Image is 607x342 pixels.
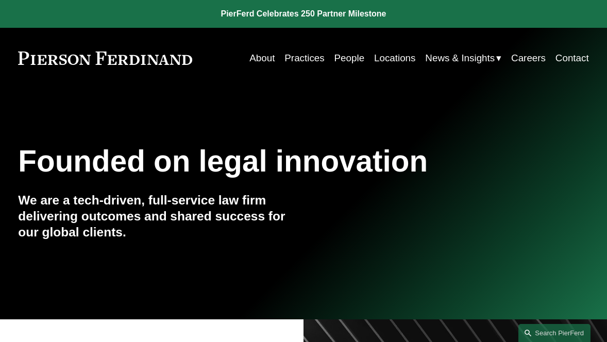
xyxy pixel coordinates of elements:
[18,144,494,179] h1: Founded on legal innovation
[511,48,546,68] a: Careers
[555,48,589,68] a: Contact
[249,48,275,68] a: About
[18,192,303,240] h4: We are a tech-driven, full-service law firm delivering outcomes and shared success for our global...
[518,324,591,342] a: Search this site
[425,49,495,67] span: News & Insights
[374,48,416,68] a: Locations
[284,48,324,68] a: Practices
[425,48,501,68] a: folder dropdown
[334,48,365,68] a: People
